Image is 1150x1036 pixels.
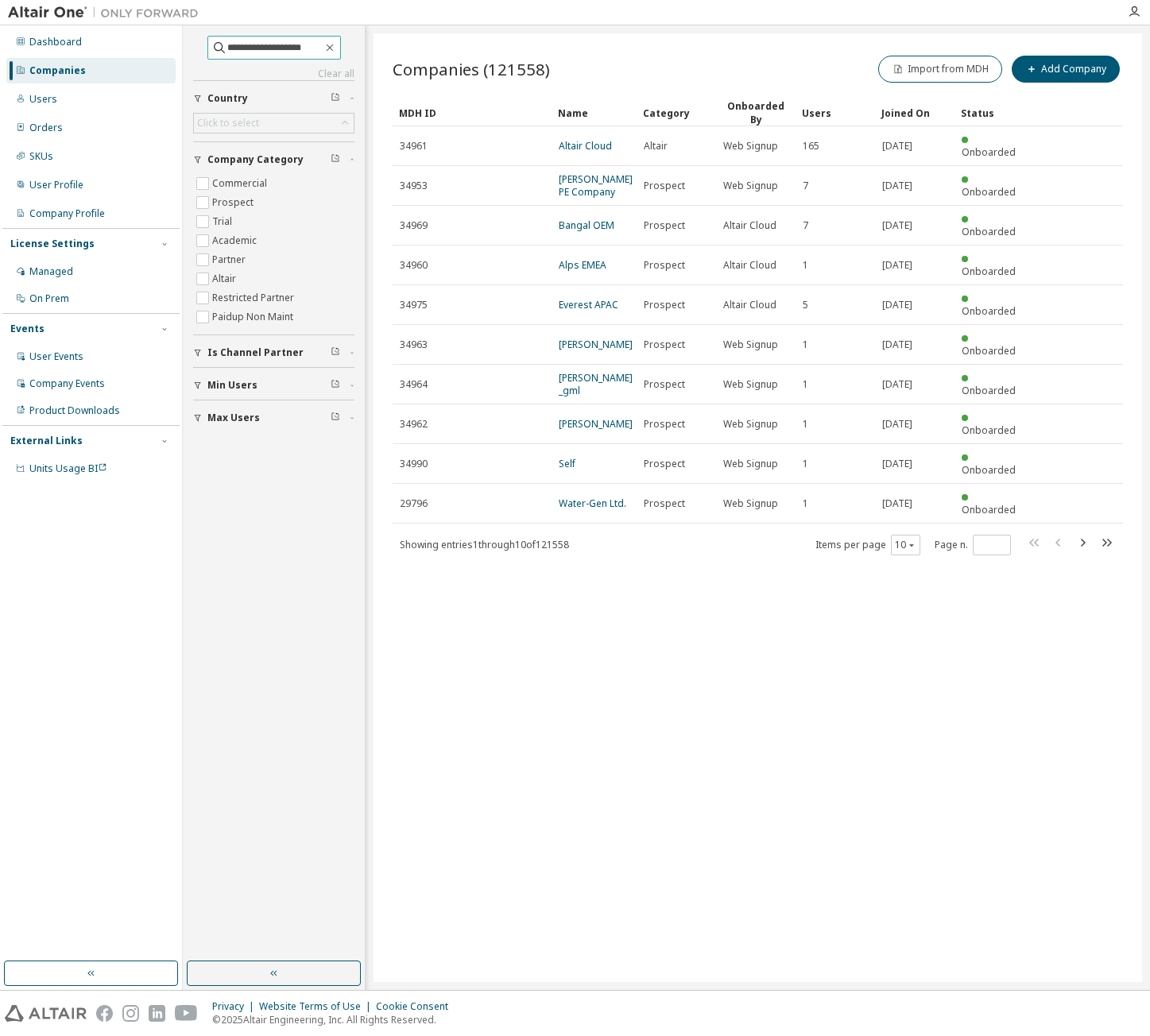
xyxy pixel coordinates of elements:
span: Altair Cloud [723,259,776,272]
a: Self [559,457,575,470]
span: 1 [803,497,808,510]
div: Companies [29,64,86,77]
span: Onboarded [962,423,1016,437]
img: altair_logo.svg [5,1005,87,1022]
span: Showing entries 1 through 10 of 121558 [400,538,569,551]
img: instagram.svg [122,1005,139,1022]
span: 1 [803,338,808,351]
span: Web Signup [723,458,778,470]
span: Web Signup [723,338,778,351]
span: Companies (121558) [393,58,550,80]
div: Company Profile [29,207,105,220]
a: [PERSON_NAME] PE Company [559,172,633,199]
div: External Links [10,435,83,447]
a: Alps EMEA [559,258,606,272]
span: Prospect [644,180,685,192]
div: Events [10,323,45,335]
span: 34961 [400,140,428,153]
div: Joined On [881,100,948,126]
label: Altair [212,269,239,288]
span: Altair [644,140,668,153]
span: 34975 [400,299,428,311]
label: Academic [212,231,260,250]
span: Altair Cloud [723,219,776,232]
a: Bangal OEM [559,218,614,232]
span: [DATE] [882,259,912,272]
div: License Settings [10,238,95,250]
div: Website Terms of Use [259,1000,376,1013]
span: 34962 [400,418,428,431]
span: Country [207,92,248,105]
a: Everest APAC [559,298,618,311]
span: Altair Cloud [723,299,776,311]
button: Company Category [193,142,354,177]
span: [DATE] [882,497,912,510]
span: Prospect [644,219,685,232]
span: [DATE] [882,299,912,311]
button: Add Company [1012,56,1120,83]
button: 10 [895,539,916,551]
span: Onboarded [962,265,1016,278]
button: Import from MDH [878,56,1002,83]
span: 34990 [400,458,428,470]
span: Company Category [207,153,304,166]
img: facebook.svg [96,1005,113,1022]
span: [DATE] [882,418,912,431]
div: User Profile [29,179,83,191]
label: Partner [212,250,249,269]
button: Max Users [193,400,354,435]
span: Prospect [644,458,685,470]
span: [DATE] [882,219,912,232]
span: 29796 [400,497,428,510]
span: Prospect [644,418,685,431]
div: Name [558,100,630,126]
span: Web Signup [723,497,778,510]
span: 1 [803,259,808,272]
span: Web Signup [723,180,778,192]
img: linkedin.svg [149,1005,165,1022]
span: Max Users [207,412,260,424]
span: Prospect [644,378,685,391]
span: [DATE] [882,140,912,153]
span: 1 [803,458,808,470]
span: Onboarded [962,463,1016,477]
span: Web Signup [723,378,778,391]
span: Prospect [644,497,685,510]
p: © 2025 Altair Engineering, Inc. All Rights Reserved. [212,1013,458,1026]
button: Min Users [193,368,354,403]
span: Onboarded [962,344,1016,358]
label: Paidup Non Maint [212,307,296,327]
span: Prospect [644,259,685,272]
div: Managed [29,265,73,278]
span: [DATE] [882,180,912,192]
a: [PERSON_NAME] _gml [559,371,633,397]
span: Units Usage BI [29,462,107,475]
span: 1 [803,378,808,391]
span: Onboarded [962,145,1016,159]
div: SKUs [29,150,53,163]
div: Privacy [212,1000,259,1013]
span: Onboarded [962,384,1016,397]
div: Dashboard [29,36,82,48]
span: 1 [803,418,808,431]
div: Click to select [194,114,354,133]
div: Users [802,100,869,126]
label: Restricted Partner [212,288,297,307]
span: 5 [803,299,808,311]
a: Altair Cloud [559,139,612,153]
span: 34953 [400,180,428,192]
div: Users [29,93,57,106]
span: [DATE] [882,378,912,391]
div: MDH ID [399,100,545,126]
span: Items per page [815,535,920,555]
span: 34969 [400,219,428,232]
span: Clear filter [331,92,340,105]
span: Clear filter [331,379,340,392]
img: youtube.svg [175,1005,198,1022]
span: Min Users [207,379,257,392]
span: Onboarded [962,304,1016,318]
button: Is Channel Partner [193,335,354,370]
button: Country [193,81,354,116]
span: Web Signup [723,418,778,431]
a: Clear all [193,68,354,80]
